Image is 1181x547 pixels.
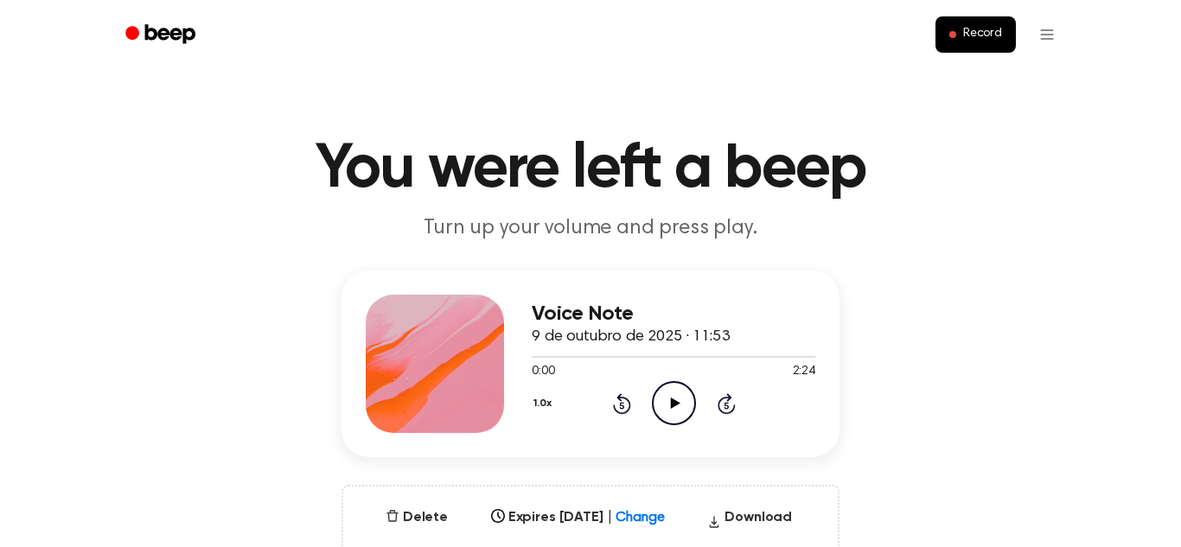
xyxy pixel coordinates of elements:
[963,27,1002,42] span: Record
[113,18,211,52] a: Beep
[532,302,815,326] h3: Voice Note
[935,16,1016,53] button: Record
[532,389,558,418] button: 1.0x
[379,507,455,528] button: Delete
[259,214,922,243] p: Turn up your volume and press play.
[1026,14,1068,55] button: Open menu
[700,507,799,535] button: Download
[532,363,554,381] span: 0:00
[148,138,1033,200] h1: You were left a beep
[532,329,730,345] span: 9 de outubro de 2025 · 11:53
[793,363,815,381] span: 2:24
